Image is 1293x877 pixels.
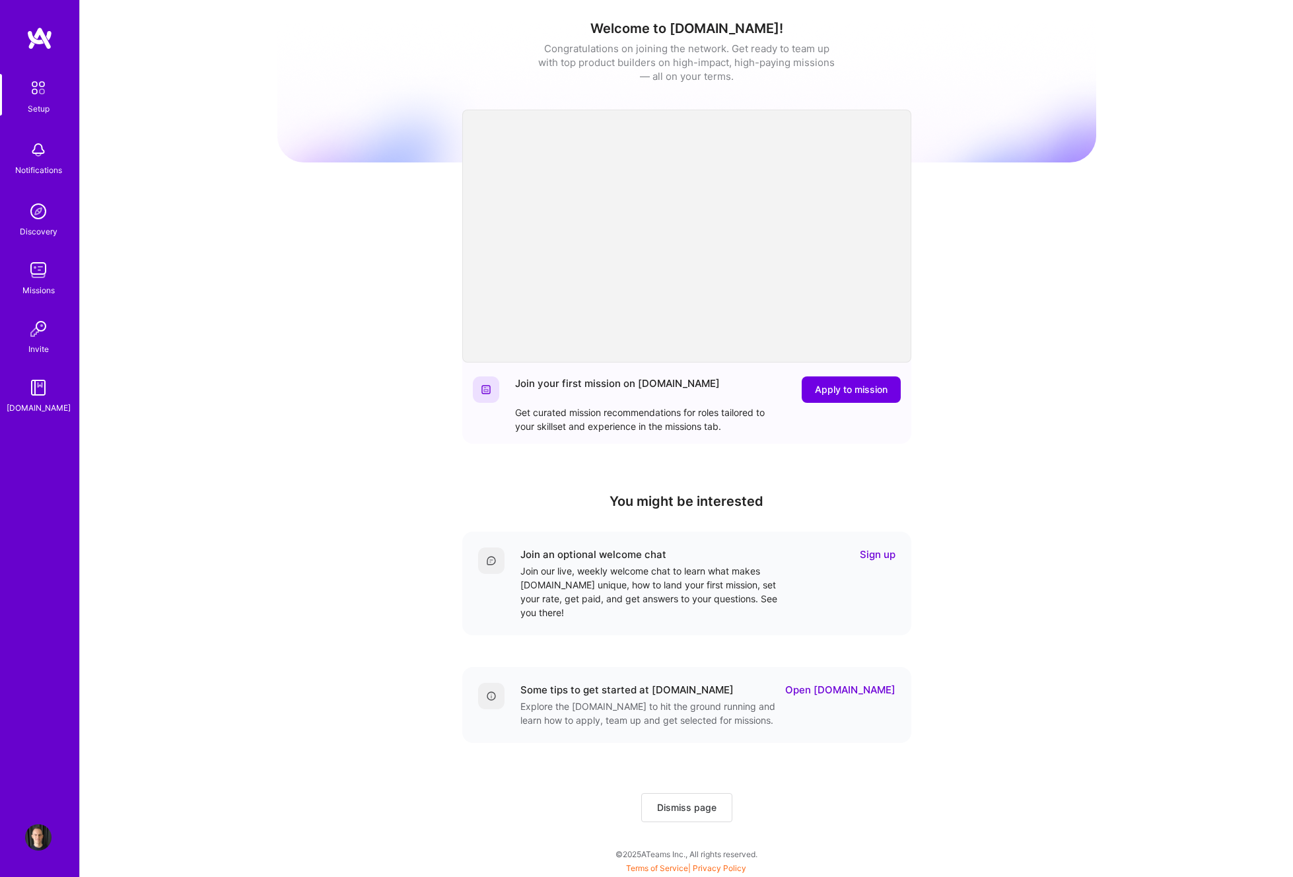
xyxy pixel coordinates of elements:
h1: Welcome to [DOMAIN_NAME]! [277,20,1096,36]
a: Privacy Policy [693,863,746,873]
img: discovery [25,198,52,225]
a: User Avatar [22,824,55,851]
div: [DOMAIN_NAME] [7,401,71,415]
div: Explore the [DOMAIN_NAME] to hit the ground running and learn how to apply, team up and get selec... [520,699,785,727]
button: Dismiss page [641,793,732,822]
div: Some tips to get started at [DOMAIN_NAME] [520,683,734,697]
div: Join your first mission on [DOMAIN_NAME] [515,376,720,403]
div: Invite [28,342,49,356]
div: Notifications [15,163,62,177]
span: Apply to mission [815,383,888,396]
div: © 2025 ATeams Inc., All rights reserved. [79,837,1293,870]
img: Website [481,384,491,395]
img: logo [26,26,53,50]
img: Details [486,691,497,701]
span: Dismiss page [657,801,716,814]
div: Join our live, weekly welcome chat to learn what makes [DOMAIN_NAME] unique, how to land your fir... [520,564,785,619]
img: bell [25,137,52,163]
iframe: video [462,110,911,363]
div: Setup [28,102,50,116]
div: Join an optional welcome chat [520,547,666,561]
h4: You might be interested [462,493,911,509]
img: Comment [486,555,497,566]
img: guide book [25,374,52,401]
div: Get curated mission recommendations for roles tailored to your skillset and experience in the mis... [515,405,779,433]
button: Apply to mission [802,376,901,403]
img: User Avatar [25,824,52,851]
img: setup [24,74,52,102]
img: teamwork [25,257,52,283]
a: Open [DOMAIN_NAME] [785,683,895,697]
div: Missions [22,283,55,297]
div: Congratulations on joining the network. Get ready to team up with top product builders on high-im... [538,42,835,83]
a: Sign up [860,547,895,561]
img: Invite [25,316,52,342]
span: | [626,863,746,873]
div: Discovery [20,225,57,238]
a: Terms of Service [626,863,688,873]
